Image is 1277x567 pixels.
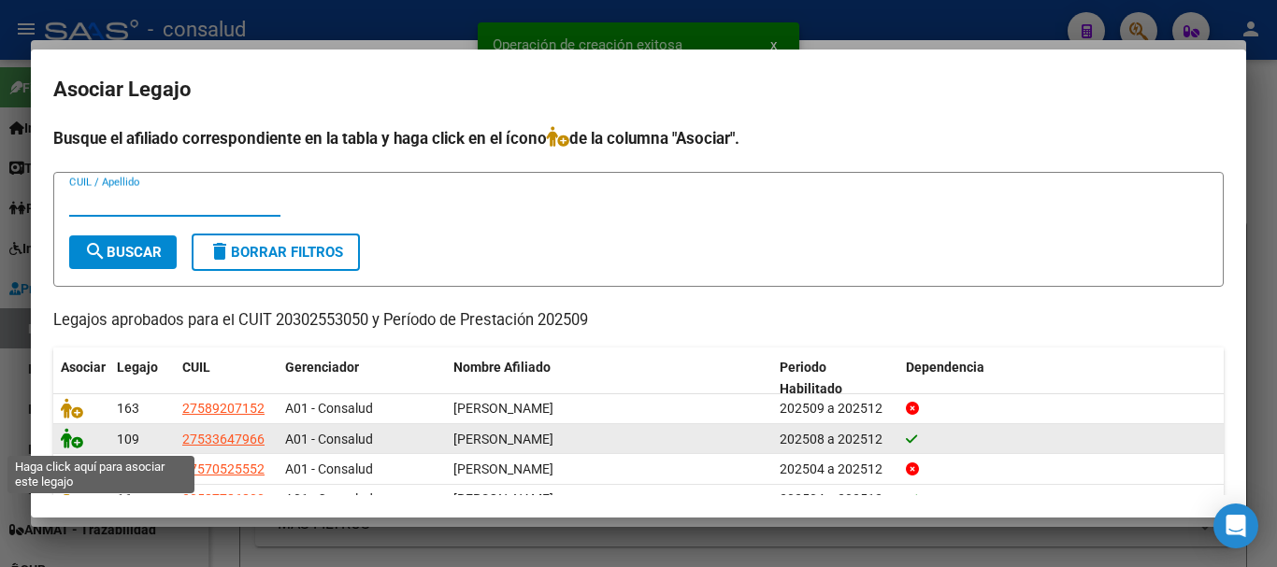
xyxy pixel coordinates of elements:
span: 109 [117,432,139,447]
span: Borrar Filtros [208,244,343,261]
datatable-header-cell: Asociar [53,347,109,409]
span: 23 [117,461,132,476]
span: A01 - Consalud [285,461,373,476]
button: Buscar [69,235,177,269]
span: Buscar [84,244,162,261]
datatable-header-cell: CUIL [175,347,278,409]
h2: Asociar Legajo [53,72,1224,107]
button: Borrar Filtros [192,234,360,271]
span: 163 [117,401,139,416]
span: Nombre Afiliado [453,360,551,375]
datatable-header-cell: Nombre Afiliado [446,347,772,409]
datatable-header-cell: Legajo [109,347,175,409]
datatable-header-cell: Periodo Habilitado [772,347,898,409]
div: 202509 a 202512 [780,398,891,419]
div: 202504 a 202512 [780,489,891,510]
span: KERBER VALENTINA MILAGROS [453,432,553,447]
span: Gerenciador [285,360,359,375]
span: CUIL [182,360,210,375]
mat-icon: search [84,240,107,262]
span: Periodo Habilitado [780,360,842,396]
span: 27570525552 [182,461,265,476]
span: 27589207152 [182,401,265,416]
span: Legajo [117,360,158,375]
span: A01 - Consalud [285,432,373,447]
span: 20587786800 [182,491,265,506]
mat-icon: delete [208,240,231,262]
span: JANEVICH LUZ AILEN [453,461,553,476]
div: Open Intercom Messenger [1213,503,1258,548]
span: A01 - Consalud [285,491,373,506]
span: Dependencia [906,360,984,375]
span: A01 - Consalud [285,401,373,416]
datatable-header-cell: Gerenciador [278,347,446,409]
div: 202504 a 202512 [780,459,891,480]
datatable-header-cell: Dependencia [898,347,1225,409]
span: HARTWIG GABRIEL NATANAEL [453,491,553,506]
h4: Busque el afiliado correspondiente en la tabla y haga click en el ícono de la columna "Asociar". [53,126,1224,150]
div: 202508 a 202512 [780,429,891,450]
span: 16 [117,491,132,506]
p: Legajos aprobados para el CUIT 20302553050 y Período de Prestación 202509 [53,309,1224,333]
span: Asociar [61,360,106,375]
span: OSUNA LUNA SOPHIA [453,401,553,416]
span: 27533647966 [182,432,265,447]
